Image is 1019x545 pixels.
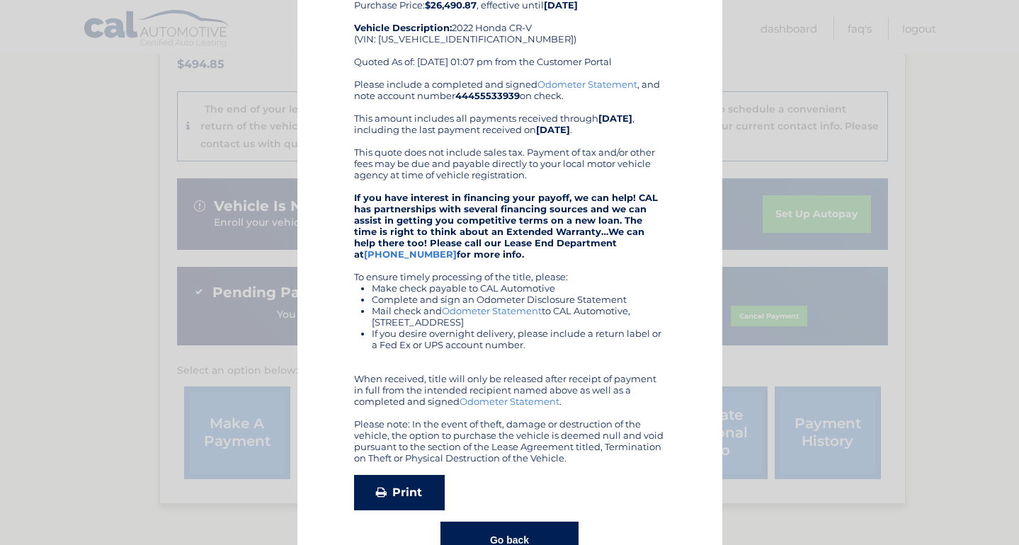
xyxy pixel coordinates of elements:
[537,79,637,90] a: Odometer Statement
[354,192,658,260] strong: If you have interest in financing your payoff, we can help! CAL has partnerships with several fin...
[364,248,457,260] a: [PHONE_NUMBER]
[372,294,666,305] li: Complete and sign an Odometer Disclosure Statement
[442,305,542,316] a: Odometer Statement
[354,79,666,464] div: Please include a completed and signed , and note account number on check. This amount includes al...
[372,282,666,294] li: Make check payable to CAL Automotive
[354,22,452,33] strong: Vehicle Description:
[354,475,445,510] a: Print
[536,124,570,135] b: [DATE]
[460,396,559,407] a: Odometer Statement
[372,328,666,350] li: If you desire overnight delivery, please include a return label or a Fed Ex or UPS account number.
[455,90,520,101] b: 44455533939
[598,113,632,124] b: [DATE]
[372,305,666,328] li: Mail check and to CAL Automotive, [STREET_ADDRESS]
